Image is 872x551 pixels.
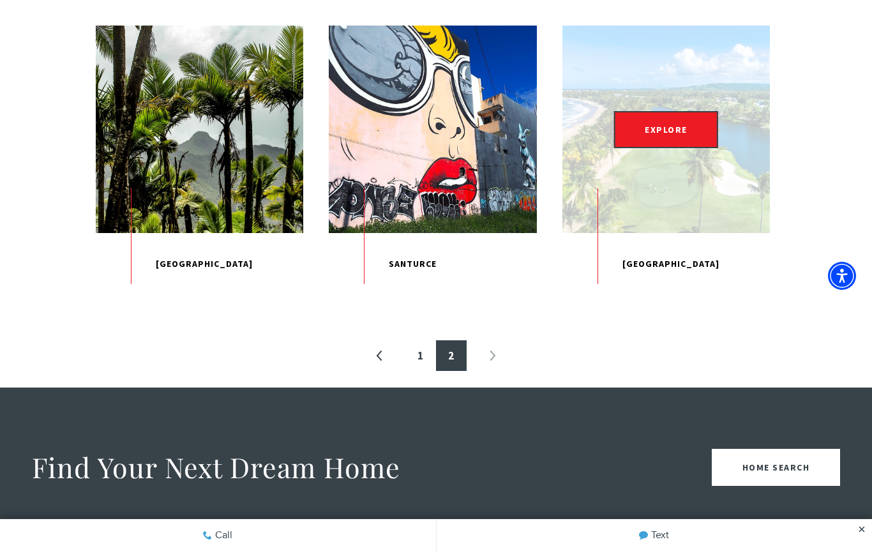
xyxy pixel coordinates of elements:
li: Previous page [365,340,395,371]
div: Accessibility Menu [828,262,856,290]
a: 1 [405,340,436,371]
a: EXPLORE [GEOGRAPHIC_DATA] [96,26,303,296]
a: Home Search [712,449,841,486]
span: EXPLORE [614,111,718,148]
a: « [365,340,395,371]
h2: Find Your Next Dream Home [32,449,400,485]
a: EXPLORE EXPLORE [GEOGRAPHIC_DATA] [562,26,770,296]
p: [GEOGRAPHIC_DATA] [96,233,303,296]
a: EXPLORE Santurce [329,26,536,296]
p: Santurce [329,233,536,296]
p: [GEOGRAPHIC_DATA] [562,233,770,296]
a: 2 [436,340,467,371]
